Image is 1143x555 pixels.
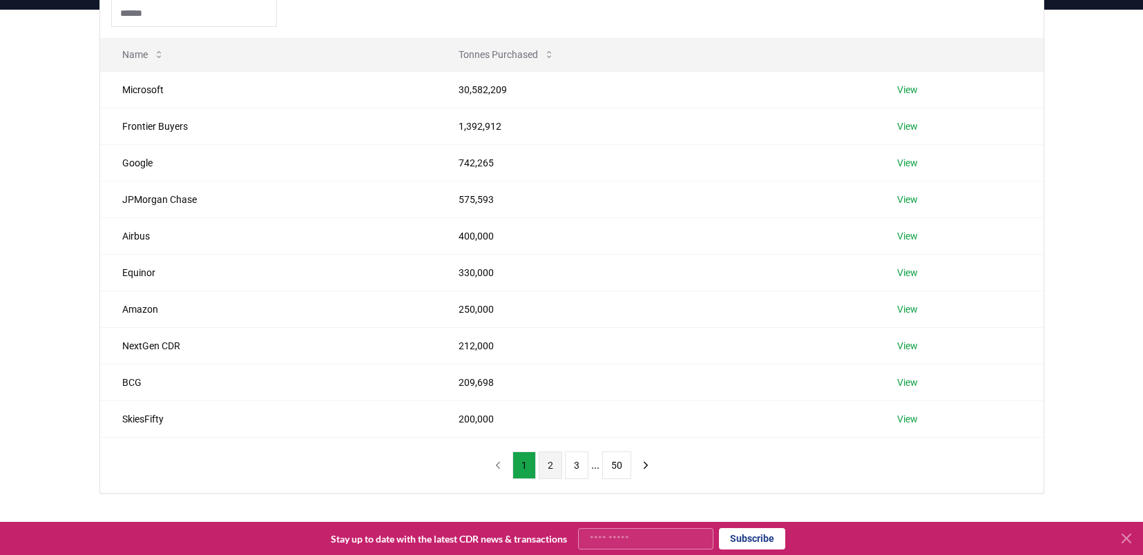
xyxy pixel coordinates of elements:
[100,291,437,327] td: Amazon
[100,254,437,291] td: Equinor
[436,181,875,217] td: 575,593
[436,291,875,327] td: 250,000
[634,451,657,479] button: next page
[897,119,918,133] a: View
[436,254,875,291] td: 330,000
[897,193,918,206] a: View
[100,181,437,217] td: JPMorgan Chase
[897,376,918,389] a: View
[100,217,437,254] td: Airbus
[512,451,536,479] button: 1
[100,144,437,181] td: Google
[897,339,918,353] a: View
[897,412,918,426] a: View
[448,41,566,68] button: Tonnes Purchased
[436,327,875,364] td: 212,000
[111,41,175,68] button: Name
[436,144,875,181] td: 742,265
[591,457,599,474] li: ...
[436,217,875,254] td: 400,000
[539,451,562,479] button: 2
[100,108,437,144] td: Frontier Buyers
[897,156,918,170] a: View
[897,302,918,316] a: View
[565,451,588,479] button: 3
[100,400,437,437] td: SkiesFifty
[436,364,875,400] td: 209,698
[602,451,631,479] button: 50
[100,71,437,108] td: Microsoft
[100,327,437,364] td: NextGen CDR
[436,400,875,437] td: 200,000
[436,71,875,108] td: 30,582,209
[897,83,918,97] a: View
[100,364,437,400] td: BCG
[436,108,875,144] td: 1,392,912
[897,229,918,243] a: View
[897,266,918,280] a: View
